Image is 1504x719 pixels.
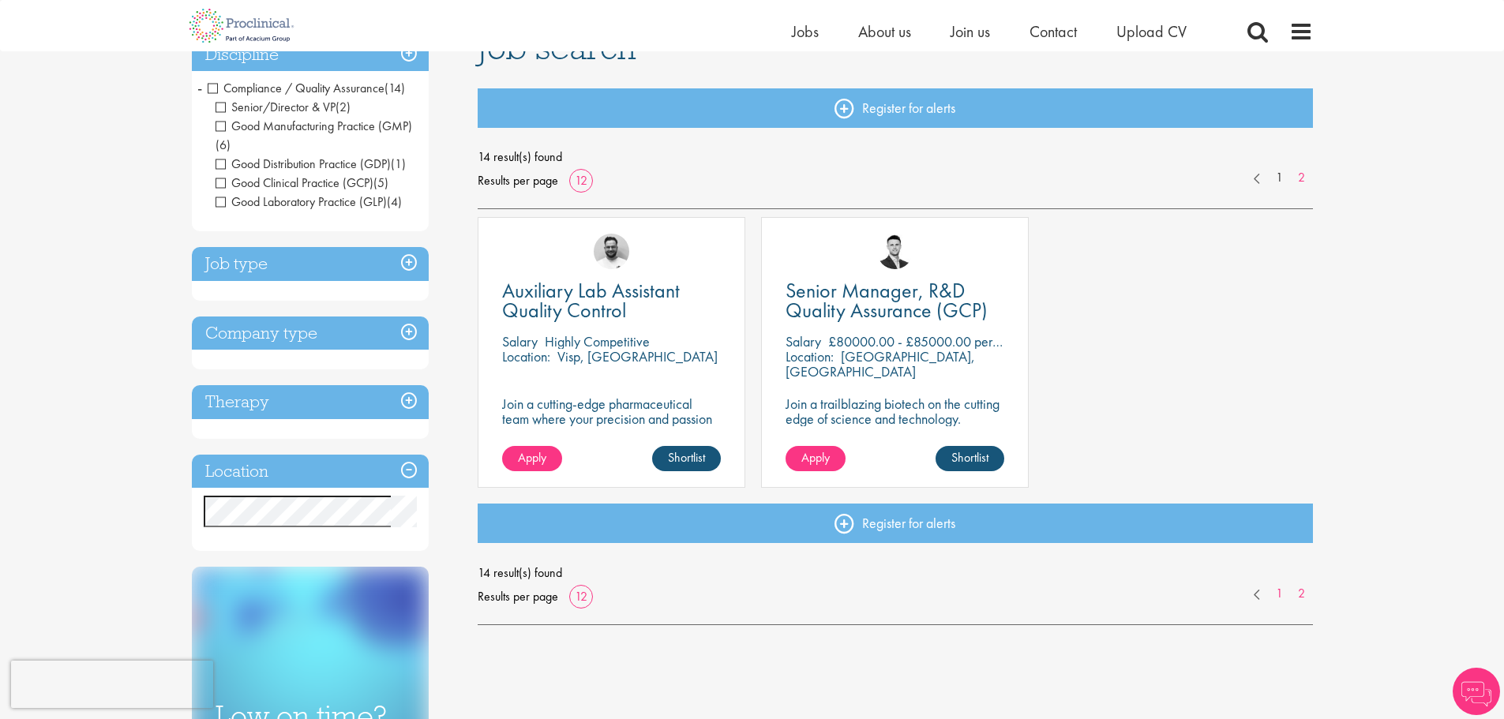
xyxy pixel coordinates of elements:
[786,347,975,380] p: [GEOGRAPHIC_DATA], [GEOGRAPHIC_DATA]
[545,332,650,350] p: Highly Competitive
[216,193,402,210] span: Good Laboratory Practice (GLP)
[569,588,593,605] a: 12
[1453,668,1500,715] img: Chatbot
[192,316,429,350] h3: Company type
[786,446,846,471] a: Apply
[216,118,412,134] span: Good Manufacturing Practice (GMP)
[792,21,819,42] a: Jobs
[1268,169,1291,187] a: 1
[208,80,405,96] span: Compliance / Quality Assurance
[786,332,821,350] span: Salary
[216,99,336,115] span: Senior/Director & VP
[387,193,402,210] span: (4)
[951,21,990,42] a: Join us
[192,385,429,419] h3: Therapy
[478,504,1313,543] a: Register for alerts
[216,174,388,191] span: Good Clinical Practice (GCP)
[877,234,913,269] img: Joshua Godden
[502,446,562,471] a: Apply
[216,99,351,115] span: Senior/Director & VP
[569,172,593,189] a: 12
[478,561,1313,585] span: 14 result(s) found
[1116,21,1187,42] a: Upload CV
[216,193,387,210] span: Good Laboratory Practice (GLP)
[786,347,834,365] span: Location:
[197,76,202,99] span: -
[518,449,546,466] span: Apply
[502,332,538,350] span: Salary
[502,347,550,365] span: Location:
[216,118,412,153] span: Good Manufacturing Practice (GMP)
[502,396,721,456] p: Join a cutting-edge pharmaceutical team where your precision and passion for quality will help sh...
[502,281,721,320] a: Auxiliary Lab Assistant Quality Control
[478,169,558,193] span: Results per page
[786,396,1004,426] p: Join a trailblazing biotech on the cutting edge of science and technology.
[208,80,384,96] span: Compliance / Quality Assurance
[1290,585,1313,603] a: 2
[557,347,718,365] p: Visp, [GEOGRAPHIC_DATA]
[11,661,213,708] iframe: reCAPTCHA
[1290,169,1313,187] a: 2
[384,80,405,96] span: (14)
[216,174,373,191] span: Good Clinical Practice (GCP)
[786,277,988,324] span: Senior Manager, R&D Quality Assurance (GCP)
[652,446,721,471] a: Shortlist
[1268,585,1291,603] a: 1
[478,145,1313,169] span: 14 result(s) found
[336,99,351,115] span: (2)
[216,137,231,153] span: (6)
[828,332,1031,350] p: £80000.00 - £85000.00 per annum
[391,155,406,172] span: (1)
[786,281,1004,320] a: Senior Manager, R&D Quality Assurance (GCP)
[192,38,429,72] h3: Discipline
[478,585,558,609] span: Results per page
[478,88,1313,128] a: Register for alerts
[858,21,911,42] a: About us
[502,277,680,324] span: Auxiliary Lab Assistant Quality Control
[192,247,429,281] h3: Job type
[216,155,391,172] span: Good Distribution Practice (GDP)
[373,174,388,191] span: (5)
[594,234,629,269] img: Emile De Beer
[1030,21,1077,42] a: Contact
[936,446,1004,471] a: Shortlist
[216,155,406,172] span: Good Distribution Practice (GDP)
[801,449,830,466] span: Apply
[192,455,429,489] h3: Location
